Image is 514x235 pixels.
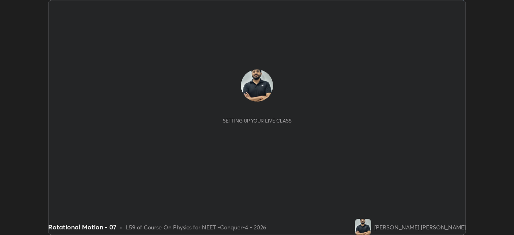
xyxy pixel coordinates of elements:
[241,69,273,102] img: 7d08814e4197425d9a92ec1182f4f26a.jpg
[48,222,116,232] div: Rotational Motion - 07
[126,223,266,231] div: L59 of Course On Physics for NEET -Conquer-4 - 2026
[355,219,371,235] img: 7d08814e4197425d9a92ec1182f4f26a.jpg
[120,223,122,231] div: •
[374,223,466,231] div: [PERSON_NAME] [PERSON_NAME]
[223,118,292,124] div: Setting up your live class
